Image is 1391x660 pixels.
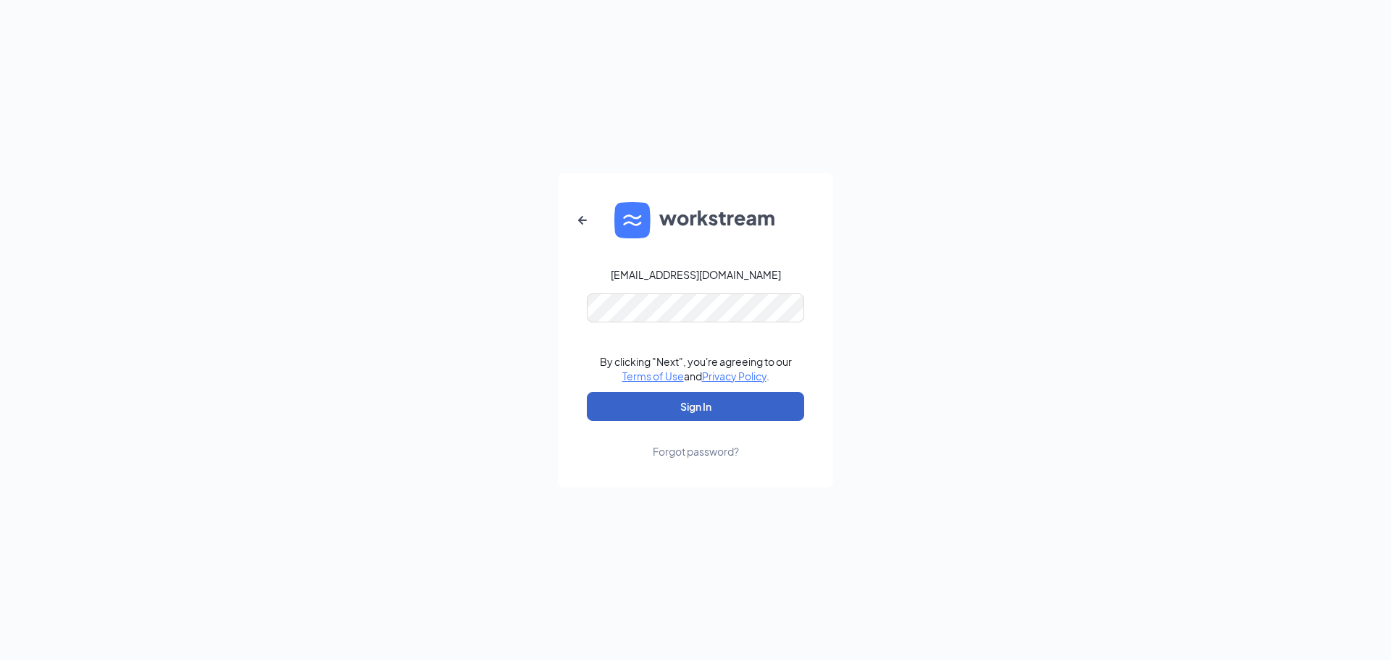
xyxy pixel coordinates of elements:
[611,267,781,282] div: [EMAIL_ADDRESS][DOMAIN_NAME]
[702,369,766,383] a: Privacy Policy
[565,203,600,238] button: ArrowLeftNew
[600,354,792,383] div: By clicking "Next", you're agreeing to our and .
[653,421,739,459] a: Forgot password?
[653,444,739,459] div: Forgot password?
[614,202,777,238] img: WS logo and Workstream text
[574,212,591,229] svg: ArrowLeftNew
[587,392,804,421] button: Sign In
[622,369,684,383] a: Terms of Use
